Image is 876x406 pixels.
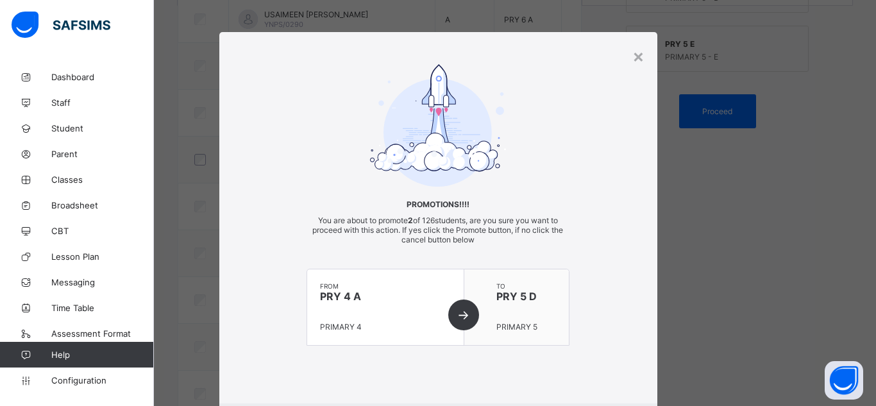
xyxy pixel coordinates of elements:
img: safsims [12,12,110,38]
span: Lesson Plan [51,251,154,262]
span: Broadsheet [51,200,154,210]
span: PRIMARY 4 [320,322,362,332]
button: Open asap [825,361,863,400]
span: Configuration [51,375,153,385]
span: PRY 4 A [320,290,451,303]
span: PRIMARY 5 [496,322,537,332]
span: Help [51,350,153,360]
span: from [320,282,451,290]
span: Parent [51,149,154,159]
span: Dashboard [51,72,154,82]
span: Classes [51,174,154,185]
span: to [496,282,556,290]
span: Assessment Format [51,328,154,339]
span: PRY 5 D [496,290,556,303]
img: take-off-ready.7d5f222c871c783a555a8f88bc8e2a46.svg [370,64,506,187]
span: Messaging [51,277,154,287]
span: You are about to promote of 126 students, are you sure you want to proceed with this action. If y... [312,216,563,244]
span: CBT [51,226,154,236]
span: Student [51,123,154,133]
div: × [632,45,644,67]
span: Time Table [51,303,154,313]
span: Staff [51,97,154,108]
span: Promotions!!!! [307,199,569,209]
b: 2 [408,216,413,225]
